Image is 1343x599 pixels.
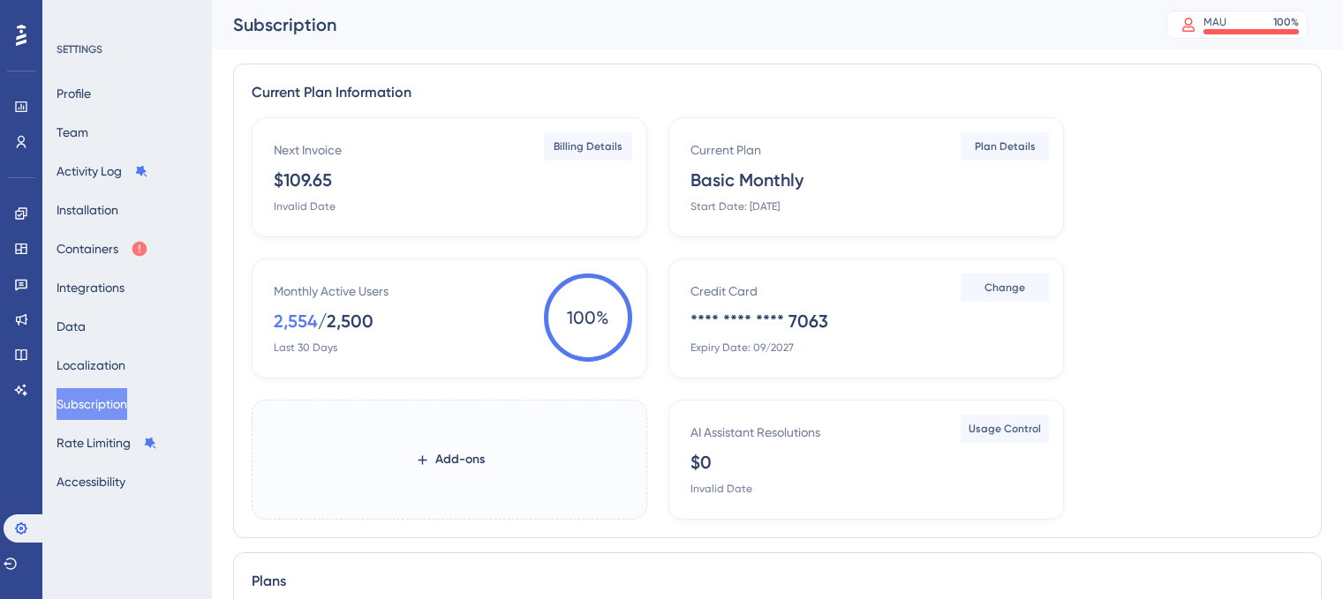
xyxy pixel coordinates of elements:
[57,311,86,342] button: Data
[57,233,148,265] button: Containers
[318,309,373,333] div: / 2,500
[57,349,125,381] button: Localization
[57,194,118,226] button: Installation
[57,42,200,56] div: SETTINGS
[274,341,337,355] div: Last 30 Days
[544,273,632,362] span: 100 %
[57,155,148,187] button: Activity Log
[1273,15,1299,29] div: 100 %
[961,132,1049,161] button: Plan Details
[975,139,1036,153] span: Plan Details
[435,449,485,470] span: Add-ons
[274,199,336,213] div: Invalid Date
[690,139,761,161] div: Current Plan
[57,427,157,459] button: Rate Limiting
[57,466,125,498] button: Accessibility
[961,273,1049,302] button: Change
[690,281,758,302] div: Credit Card
[274,168,332,192] div: $109.65
[1203,15,1226,29] div: MAU
[233,12,1122,37] div: Subscription
[690,450,712,475] div: $0
[690,341,794,355] div: Expiry Date: 09/2027
[690,168,804,192] div: Basic Monthly
[252,571,1303,592] div: Plans
[961,415,1049,443] button: Usage Control
[690,422,820,443] div: AI Assistant Resolutions
[57,272,124,303] button: Integrations
[57,78,91,109] button: Profile
[415,444,485,475] button: Add-ons
[57,116,88,148] button: Team
[690,199,780,213] div: Start Date: [DATE]
[274,139,342,161] div: Next Invoice
[274,281,389,302] div: Monthly Active Users
[554,139,622,153] span: Billing Details
[57,388,127,420] button: Subscription
[544,132,632,161] button: Billing Details
[969,422,1041,436] span: Usage Control
[252,82,1303,103] div: Current Plan Information
[985,281,1025,295] span: Change
[690,482,752,496] div: Invalid Date
[274,309,318,333] div: 2,554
